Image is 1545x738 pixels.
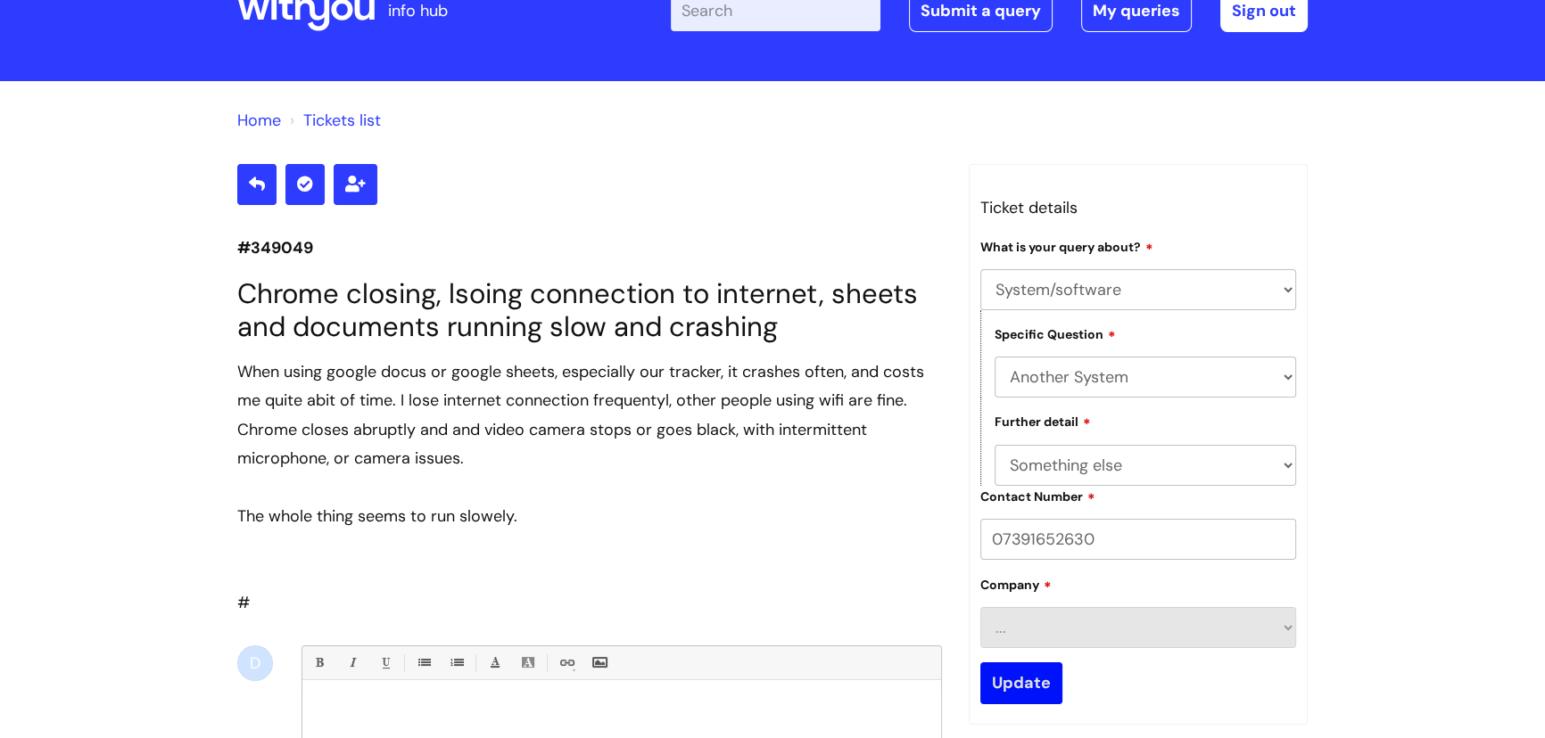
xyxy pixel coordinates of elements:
[237,645,273,681] div: D
[995,412,1091,430] label: Further detail
[303,110,381,131] a: Tickets list
[980,487,1095,504] label: Contact Number
[341,652,363,674] a: Italic (Ctrl-I)
[555,652,577,674] a: Link
[285,106,381,135] li: Tickets list
[516,652,539,674] a: Back Color
[237,277,942,343] h1: Chrome closing, lsoing connection to internet, sheets and documents running slow and crashing
[237,234,942,262] p: #349049
[980,662,1062,703] input: Update
[412,652,434,674] a: • Unordered List (Ctrl-Shift-7)
[374,652,396,674] a: Underline(Ctrl-U)
[237,106,281,135] li: Solution home
[980,237,1153,255] label: What is your query about?
[237,357,942,618] div: #
[308,652,330,674] a: Bold (Ctrl-B)
[445,652,467,674] a: 1. Ordered List (Ctrl-Shift-8)
[237,502,942,530] div: The whole thing seems to run slowely.
[980,193,1296,222] h3: Ticket details
[588,652,610,674] a: Insert Image...
[980,575,1052,593] label: Company
[237,357,942,473] div: When using google docus or google sheets, especially our tracker, it crashes often, and costs me ...
[995,324,1116,342] label: Specific Question
[483,652,506,674] a: Font Color
[237,110,281,131] a: Home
